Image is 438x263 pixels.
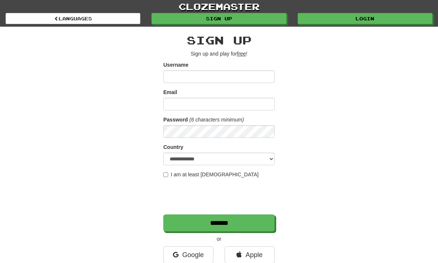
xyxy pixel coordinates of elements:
[163,116,188,123] label: Password
[163,172,168,177] input: I am at least [DEMOGRAPHIC_DATA]
[163,182,276,211] iframe: reCAPTCHA
[163,143,183,151] label: Country
[6,13,140,24] a: Languages
[151,13,286,24] a: Sign up
[298,13,432,24] a: Login
[163,50,275,57] p: Sign up and play for !
[163,89,177,96] label: Email
[163,61,189,69] label: Username
[163,171,259,178] label: I am at least [DEMOGRAPHIC_DATA]
[163,34,275,46] h2: Sign up
[163,235,275,243] p: or
[237,51,246,57] u: free
[189,117,244,123] em: (6 characters minimum)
